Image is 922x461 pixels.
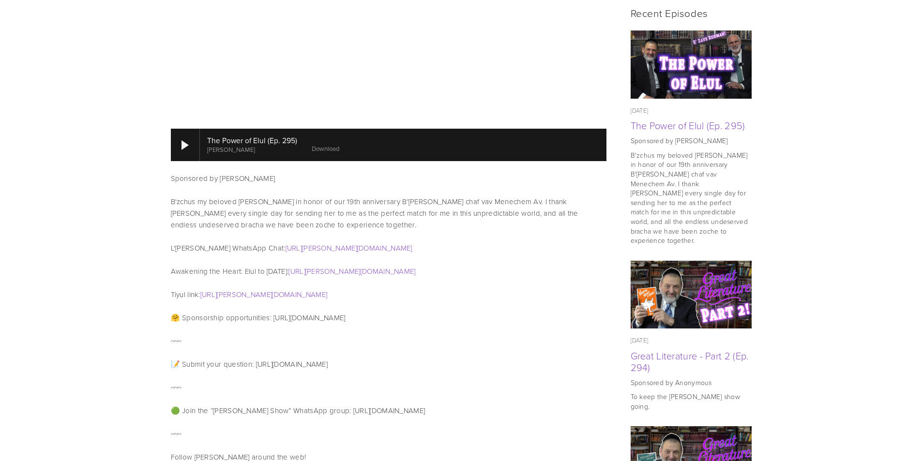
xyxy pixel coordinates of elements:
p: Sponsored by [PERSON_NAME] [171,173,606,184]
p: B'zchus my beloved [PERSON_NAME] in honor of our 19th anniversary B'[PERSON_NAME] chaf vav Menech... [631,150,752,245]
a: Great Literature - Part 2 (Ep. 294) [631,349,749,374]
a: [URL][PERSON_NAME][DOMAIN_NAME] [200,289,327,299]
a: The Power of Elul (Ep. 295) [631,119,745,132]
time: [DATE] [631,106,649,115]
a: Download [312,144,339,153]
p: ~~~ [171,335,606,347]
p: Sponsored by Anonymous [631,378,752,387]
p: To keep the [PERSON_NAME] show going. [631,392,752,411]
time: [DATE] [631,336,649,344]
p: L'[PERSON_NAME] WhatsApp Chat: [171,242,606,254]
p: 🟢 Join the “[PERSON_NAME] Show” WhatsApp group: [URL][DOMAIN_NAME] [171,405,606,416]
a: [URL][PERSON_NAME][DOMAIN_NAME] [288,266,415,276]
h2: Recent Episodes [631,7,752,19]
img: Great Literature - Part 2 (Ep. 294) [630,261,752,329]
p: 🤗 Sponsorship opportunities: [URL][DOMAIN_NAME] [171,312,606,324]
p: ~~~ [171,428,606,440]
p: ~~~ [171,382,606,393]
img: The Power of Elul (Ep. 295) [630,30,752,99]
p: Sponsored by [PERSON_NAME] [631,136,752,146]
a: [URL][PERSON_NAME][DOMAIN_NAME] [286,243,412,253]
p: Tiyul link: [171,289,606,300]
p: B'zchus my beloved [PERSON_NAME] in honor of our 19th anniversary B'[PERSON_NAME] chaf vav Menech... [171,196,606,231]
p: Awakening the Heart: Elul to [DATE]: [171,266,606,277]
p: 📝 Submit your question: [URL][DOMAIN_NAME] [171,358,606,370]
